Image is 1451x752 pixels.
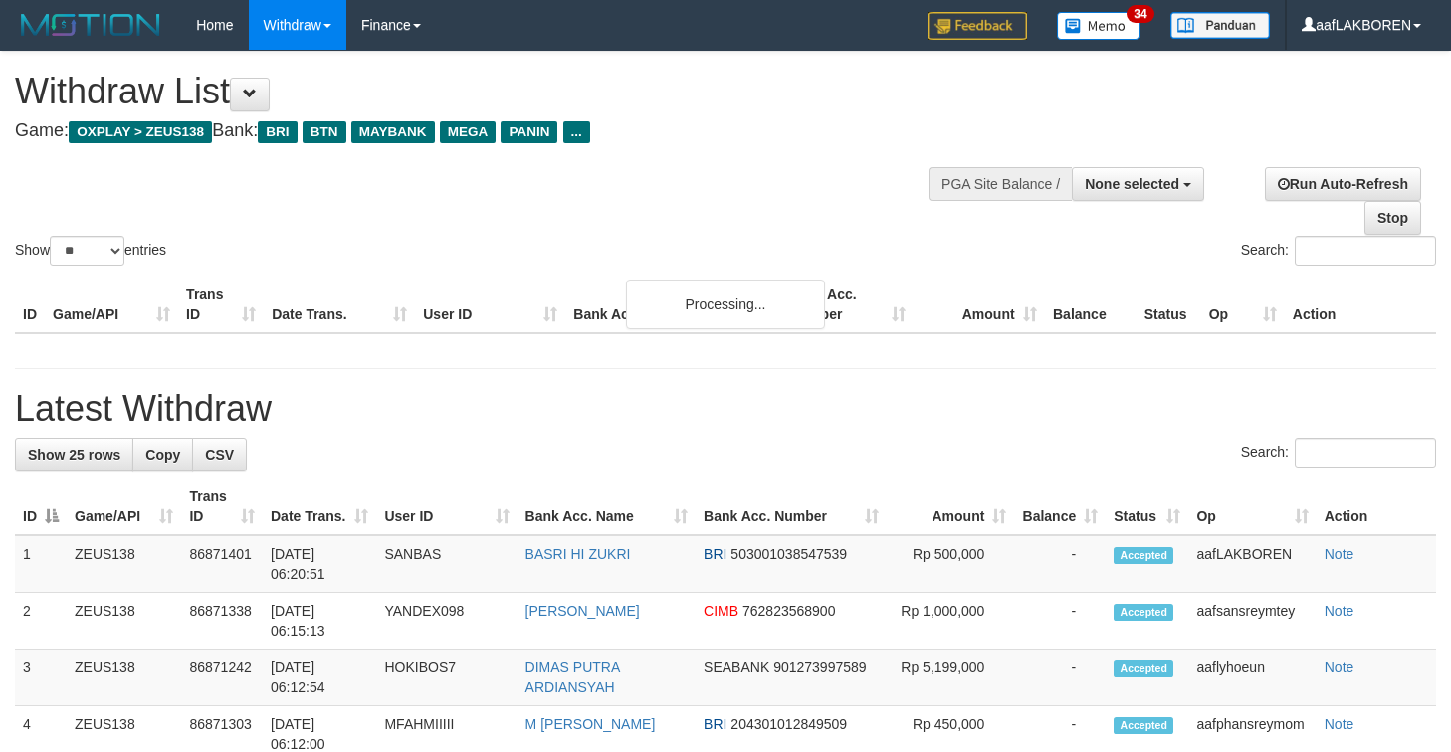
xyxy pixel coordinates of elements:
span: Accepted [1114,660,1173,677]
th: Bank Acc. Number: activate to sort column ascending [696,478,887,535]
input: Search: [1295,438,1436,468]
span: BTN [303,121,346,143]
span: None selected [1085,176,1179,192]
span: 34 [1127,5,1153,23]
a: CSV [192,438,247,471]
th: Op: activate to sort column ascending [1188,478,1316,535]
td: aafsansreymtey [1188,593,1316,650]
td: YANDEX098 [376,593,517,650]
td: 86871401 [181,535,263,593]
th: User ID [415,277,565,333]
input: Search: [1295,236,1436,266]
a: [PERSON_NAME] [525,603,640,619]
img: Feedback.jpg [928,12,1027,40]
td: Rp 500,000 [887,535,1014,593]
span: OXPLAY > ZEUS138 [69,121,212,143]
h4: Game: Bank: [15,121,947,141]
th: ID [15,277,45,333]
td: 86871338 [181,593,263,650]
th: Bank Acc. Number [781,277,913,333]
th: Trans ID [178,277,264,333]
td: - [1014,535,1106,593]
td: ZEUS138 [67,650,181,706]
div: PGA Site Balance / [929,167,1072,201]
td: aaflyhoeun [1188,650,1316,706]
select: Showentries [50,236,124,266]
span: SEABANK [704,659,769,675]
div: Processing... [626,280,825,329]
img: panduan.png [1170,12,1270,39]
th: Status [1137,277,1201,333]
th: Balance: activate to sort column ascending [1014,478,1106,535]
td: 1 [15,535,67,593]
span: CIMB [704,603,738,619]
th: Date Trans.: activate to sort column ascending [263,478,376,535]
th: Bank Acc. Name: activate to sort column ascending [518,478,697,535]
th: ID: activate to sort column descending [15,478,67,535]
a: M [PERSON_NAME] [525,716,656,732]
span: Accepted [1114,547,1173,564]
img: MOTION_logo.png [15,10,166,40]
th: Amount [914,277,1045,333]
h1: Latest Withdraw [15,389,1436,429]
img: Button%20Memo.svg [1057,12,1140,40]
label: Search: [1241,236,1436,266]
td: SANBAS [376,535,517,593]
a: Run Auto-Refresh [1265,167,1421,201]
span: PANIN [501,121,557,143]
th: Date Trans. [264,277,415,333]
td: 3 [15,650,67,706]
th: Bank Acc. Name [565,277,781,333]
label: Search: [1241,438,1436,468]
a: BASRI HI ZUKRI [525,546,631,562]
a: Note [1325,716,1354,732]
a: Stop [1364,201,1421,235]
span: Show 25 rows [28,447,120,463]
th: Action [1317,478,1436,535]
h1: Withdraw List [15,72,947,111]
a: Show 25 rows [15,438,133,471]
th: Op [1201,277,1285,333]
td: [DATE] 06:20:51 [263,535,376,593]
span: ... [563,121,590,143]
label: Show entries [15,236,166,266]
th: User ID: activate to sort column ascending [376,478,517,535]
th: Amount: activate to sort column ascending [887,478,1014,535]
th: Game/API: activate to sort column ascending [67,478,181,535]
span: Accepted [1114,604,1173,621]
th: Game/API [45,277,178,333]
td: Rp 1,000,000 [887,593,1014,650]
td: 2 [15,593,67,650]
span: CSV [205,447,234,463]
td: aafLAKBOREN [1188,535,1316,593]
span: BRI [704,716,726,732]
span: MEGA [440,121,497,143]
span: Copy 762823568900 to clipboard [742,603,835,619]
span: Copy 503001038547539 to clipboard [730,546,847,562]
th: Status: activate to sort column ascending [1106,478,1188,535]
span: BRI [704,546,726,562]
span: BRI [258,121,297,143]
span: MAYBANK [351,121,435,143]
td: ZEUS138 [67,535,181,593]
button: None selected [1072,167,1204,201]
th: Trans ID: activate to sort column ascending [181,478,263,535]
a: Note [1325,659,1354,675]
span: Accepted [1114,717,1173,734]
a: Note [1325,546,1354,562]
td: HOKIBOS7 [376,650,517,706]
td: ZEUS138 [67,593,181,650]
td: [DATE] 06:15:13 [263,593,376,650]
a: Note [1325,603,1354,619]
td: - [1014,593,1106,650]
td: [DATE] 06:12:54 [263,650,376,706]
th: Balance [1045,277,1137,333]
th: Action [1285,277,1436,333]
span: Copy 901273997589 to clipboard [773,659,866,675]
td: - [1014,650,1106,706]
a: Copy [132,438,193,471]
td: 86871242 [181,650,263,706]
span: Copy [145,447,180,463]
a: DIMAS PUTRA ARDIANSYAH [525,659,620,695]
span: Copy 204301012849509 to clipboard [730,716,847,732]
